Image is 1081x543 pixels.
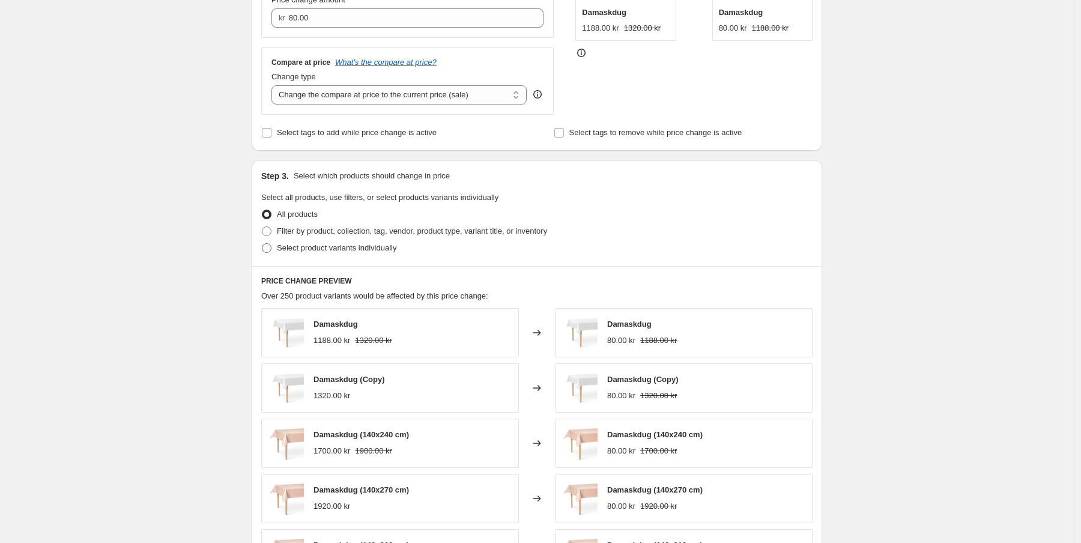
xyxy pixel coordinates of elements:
img: banquet-table-cloth-soft-rose-1200x1200px_1_80x.webp [268,481,304,517]
span: Select tags to add while price change is active [277,128,437,137]
div: 80.00 kr [607,445,635,457]
strike: 1320.00 kr [640,390,677,402]
span: Select all products, use filters, or select products variants individually [261,193,498,202]
span: kr [279,13,285,22]
h6: PRICE CHANGE PREVIEW [261,276,813,286]
div: 1920.00 kr [313,500,350,512]
div: 80.00 kr [719,22,747,34]
span: Damaskdug [607,320,652,329]
strike: 1188.00 kr [640,335,677,347]
img: banquet-table-cloth-soft-rose-1200x1200px_1_80x.webp [562,481,598,517]
img: arne-jacobsen-tablecloth-white-pack-2-new-final_80x.webp [268,315,304,351]
h2: Step 3. [261,170,289,182]
img: banquet-table-cloth-soft-rose-1200x1200px_1_80x.webp [268,425,304,461]
div: 80.00 kr [607,390,635,402]
strike: 1900.00 kr [355,445,392,457]
div: help [531,88,544,100]
span: Select tags to remove while price change is active [569,128,742,137]
span: Damaskdug (140x270 cm) [313,485,409,494]
span: Damaskdug (Copy) [313,375,384,384]
span: Damaskdug (140x270 cm) [607,485,703,494]
strike: 1320.00 kr [624,22,661,34]
div: 1700.00 kr [313,445,350,457]
strike: 1700.00 kr [640,445,677,457]
img: arne-jacobsen-tablecloth-white-pack-2-new-final_80x.webp [562,315,598,351]
h3: Compare at price [271,58,330,67]
div: 80.00 kr [607,335,635,347]
span: Over 250 product variants would be affected by this price change: [261,291,488,300]
button: What's the compare at price? [335,58,437,67]
img: arne-jacobsen-tablecloth-white-pack-2-new-final_80x.webp [562,370,598,406]
img: arne-jacobsen-tablecloth-white-pack-2-new-final_80x.webp [268,370,304,406]
div: 1188.00 kr [313,335,350,347]
span: All products [277,210,318,219]
span: Change type [271,72,316,81]
span: Damaskdug (Copy) [607,375,678,384]
input: 80.00 [289,8,525,28]
strike: 1320.00 kr [355,335,392,347]
div: 80.00 kr [607,500,635,512]
span: Damaskdug [313,320,358,329]
span: Damaskdug (140x240 cm) [607,430,703,439]
div: 1320.00 kr [313,390,350,402]
span: Select product variants individually [277,243,396,252]
img: banquet-table-cloth-soft-rose-1200x1200px_1_80x.webp [562,425,598,461]
span: Damaskdug [719,8,763,17]
p: Select which products should change in price [294,170,450,182]
strike: 1188.00 kr [752,22,789,34]
span: Filter by product, collection, tag, vendor, product type, variant title, or inventory [277,226,547,235]
span: Damaskdug (140x240 cm) [313,430,409,439]
span: Damaskdug [582,8,626,17]
div: 1188.00 kr [582,22,619,34]
strike: 1920.00 kr [640,500,677,512]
